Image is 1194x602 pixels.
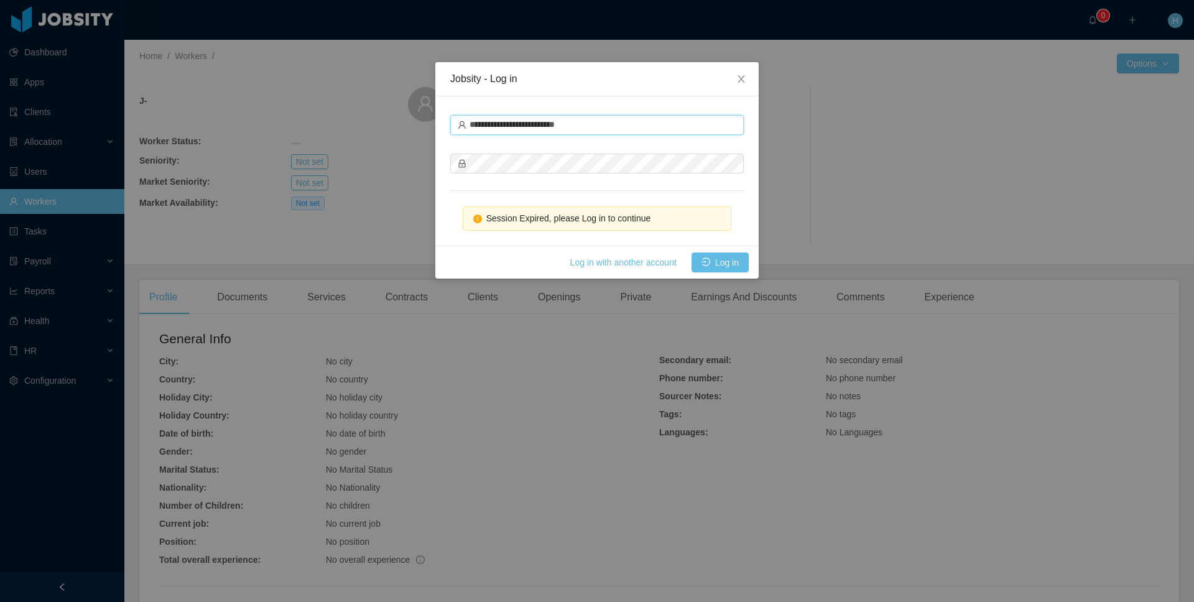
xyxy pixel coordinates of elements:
[692,252,749,272] button: icon: loginLog in
[450,72,744,86] div: Jobsity - Log in
[486,213,651,223] span: Session Expired, please Log in to continue
[736,74,746,84] i: icon: close
[473,215,482,223] i: icon: exclamation-circle
[458,159,466,168] i: icon: lock
[724,62,759,97] button: Close
[458,121,466,129] i: icon: user
[560,252,687,272] button: Log in with another account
